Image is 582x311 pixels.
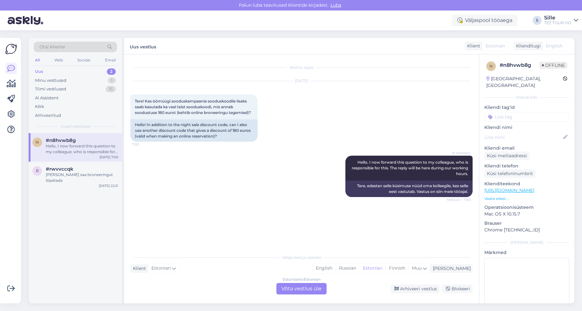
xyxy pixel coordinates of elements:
div: Email [104,56,117,64]
span: Tere! Kas öömüügi sooduskampaania sooduskoodile lisaks saab kasutada ka veel teist sooduskoodi, m... [135,99,251,115]
div: [PERSON_NAME] saa broneeringut lõpetada [46,172,118,183]
div: Estonian [359,264,385,273]
span: Nähtud ✓ 7:00 [447,197,471,202]
input: Lisa nimi [485,134,562,141]
div: All [34,56,41,64]
span: n [489,64,493,68]
div: Valige keel ja vastake [130,255,473,260]
div: Klienditugi [514,43,541,49]
p: Kliendi email [484,145,569,152]
input: Lisa tag [484,112,569,122]
div: Estonian to Estonian [283,277,321,282]
div: [PERSON_NAME] [484,240,569,245]
p: Kliendi nimi [484,124,569,131]
span: Estonian [486,43,505,49]
label: Uus vestlus [130,42,156,50]
span: Estonian [151,265,171,272]
div: [PERSON_NAME] [430,265,471,272]
div: TEZ TOUR OÜ [544,20,571,25]
div: Socials [76,56,92,64]
div: Blokeeri [442,285,473,293]
span: AI Assistent [447,151,471,155]
span: 7:00 [132,142,156,147]
div: Tere, edastan selle küsimuse nüüd oma kolleegile, kes selle eest vastutab. Vastus on siin meie tö... [345,180,473,197]
p: Kliendi telefon [484,163,569,169]
div: Võta vestlus üle [276,283,327,294]
p: Kliendi tag'id [484,104,569,111]
div: Vestlus algas [130,65,473,70]
div: Finnish [385,264,408,273]
a: [URL][DOMAIN_NAME] [484,187,534,193]
div: Arhiveeri vestlus [391,285,440,293]
div: S [533,16,542,25]
p: Klienditeekond [484,180,569,187]
p: Märkmed [484,249,569,256]
div: Minu vestlused [35,77,66,84]
div: Russian [336,264,359,273]
span: n [36,140,39,145]
div: Kliendi info [484,95,569,100]
div: Hello! In addition to the night sale discount code, can I also use another discount code that giv... [130,119,258,142]
span: English [546,43,563,49]
div: Küsi telefoninumbrit [484,169,536,178]
span: Hello, I now forward this question to my colleague, who is responsible for this. The reply will b... [352,160,469,176]
div: Sille [544,15,571,20]
div: Kõik [35,103,44,110]
img: Askly Logo [5,43,17,55]
div: Web [53,56,64,64]
div: 1 [108,77,116,84]
span: #n8hvwb8g [46,138,76,143]
div: Hello, I now forward this question to my colleague, who is responsible for this. The reply will b... [46,143,118,155]
div: Uus [35,68,43,75]
div: Väljaspool tööaega [452,15,517,26]
div: 2 [107,68,116,75]
div: Tiimi vestlused [35,86,66,92]
span: Luba [329,2,343,8]
div: Küsi meiliaadressi [484,152,530,160]
div: Klient [130,265,146,272]
p: Operatsioonisüsteem [484,204,569,211]
span: Otsi kliente [39,44,65,50]
span: Offline [539,62,567,69]
div: # n8hvwb8g [500,61,539,69]
p: Vaata edasi ... [484,196,569,201]
div: [DATE] [130,78,473,84]
p: Mac OS X 10.15.7 [484,211,569,217]
a: SilleTEZ TOUR OÜ [544,15,578,25]
div: 15 [106,86,116,92]
div: [DATE] 7:00 [100,155,118,159]
div: English [313,264,336,273]
div: Klient [465,43,480,49]
span: Uued vestlused [61,124,90,129]
div: [DATE] 22:21 [99,183,118,188]
p: Brauser [484,220,569,227]
span: Muu [412,265,422,271]
div: AI Assistent [35,95,59,101]
span: r [36,168,39,173]
div: Arhiveeritud [35,112,61,119]
span: #rwvvccqk [46,166,73,172]
div: [GEOGRAPHIC_DATA], [GEOGRAPHIC_DATA] [486,75,563,89]
p: Chrome [TECHNICAL_ID] [484,227,569,233]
